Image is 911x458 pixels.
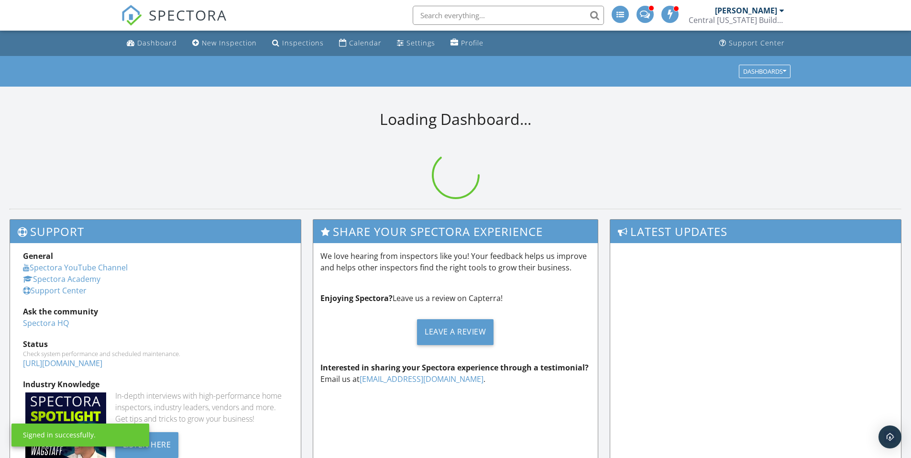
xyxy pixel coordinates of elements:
p: Email us at . [320,362,591,385]
div: Dashboards [743,68,786,75]
input: Search everything... [413,6,604,25]
a: Profile [447,34,487,52]
strong: Interested in sharing your Spectora experience through a testimonial? [320,362,589,373]
div: New Inspection [202,38,257,47]
div: [PERSON_NAME] [715,6,777,15]
a: [EMAIL_ADDRESS][DOMAIN_NAME] [360,374,483,384]
button: Dashboards [739,65,790,78]
a: Spectora YouTube Channel [23,262,128,273]
h3: Support [10,220,301,243]
a: Spectora HQ [23,318,69,328]
a: New Inspection [188,34,261,52]
img: The Best Home Inspection Software - Spectora [121,5,142,26]
div: Central Florida Building Inspectors [689,15,784,25]
a: Calendar [335,34,385,52]
a: Inspections [268,34,328,52]
a: Listen Here [115,439,179,449]
span: SPECTORA [149,5,227,25]
div: Support Center [729,38,785,47]
p: Leave us a review on Capterra! [320,292,591,304]
div: Dashboard [137,38,177,47]
p: We love hearing from inspectors like you! Your feedback helps us improve and helps other inspecto... [320,250,591,273]
div: In-depth interviews with high-performance home inspectors, industry leaders, vendors and more. Ge... [115,390,288,424]
h3: Share Your Spectora Experience [313,220,598,243]
a: Leave a Review [320,312,591,352]
div: Status [23,338,288,350]
a: Dashboard [123,34,181,52]
div: Inspections [282,38,324,47]
a: Spectora Academy [23,274,100,284]
div: Profile [461,38,483,47]
div: Open Intercom Messenger [878,425,901,448]
strong: Enjoying Spectora? [320,293,393,303]
div: Settings [406,38,435,47]
a: Support Center [715,34,789,52]
div: Check system performance and scheduled maintenance. [23,350,288,357]
div: Industry Knowledge [23,379,288,390]
div: Leave a Review [417,319,494,345]
div: Calendar [349,38,382,47]
div: Ask the community [23,306,288,317]
a: Support Center [23,285,87,296]
div: Signed in successfully. [23,430,96,440]
h3: Latest Updates [610,220,901,243]
a: SPECTORA [121,13,227,33]
a: Settings [393,34,439,52]
a: [URL][DOMAIN_NAME] [23,358,102,369]
strong: General [23,251,53,261]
